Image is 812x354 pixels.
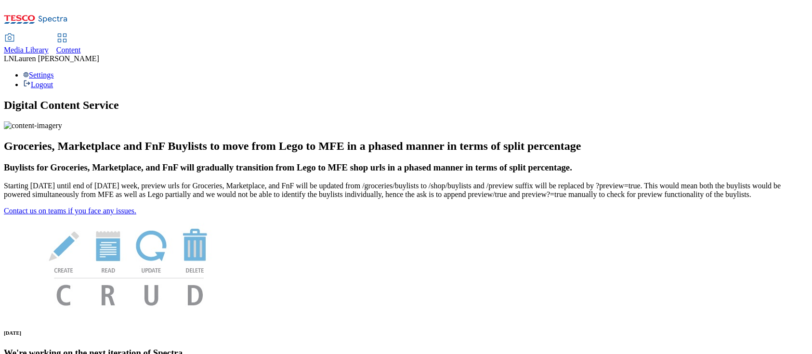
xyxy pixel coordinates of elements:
[4,215,254,316] img: News Image
[4,162,808,173] h3: Buylists for Groceries, Marketplace, and FnF will gradually transition from Lego to MFE shop urls...
[4,182,808,199] p: Starting [DATE] until end of [DATE] week, preview urls for Groceries, Marketplace, and FnF will b...
[4,34,49,54] a: Media Library
[4,46,49,54] span: Media Library
[23,80,53,89] a: Logout
[4,207,136,215] a: Contact us on teams if you face any issues.
[23,71,54,79] a: Settings
[56,46,81,54] span: Content
[4,54,14,63] span: LN
[4,330,808,336] h6: [DATE]
[4,121,62,130] img: content-imagery
[4,99,808,112] h1: Digital Content Service
[4,140,808,153] h2: Groceries, Marketplace and FnF Buylists to move from Lego to MFE in a phased manner in terms of s...
[56,34,81,54] a: Content
[14,54,99,63] span: Lauren [PERSON_NAME]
